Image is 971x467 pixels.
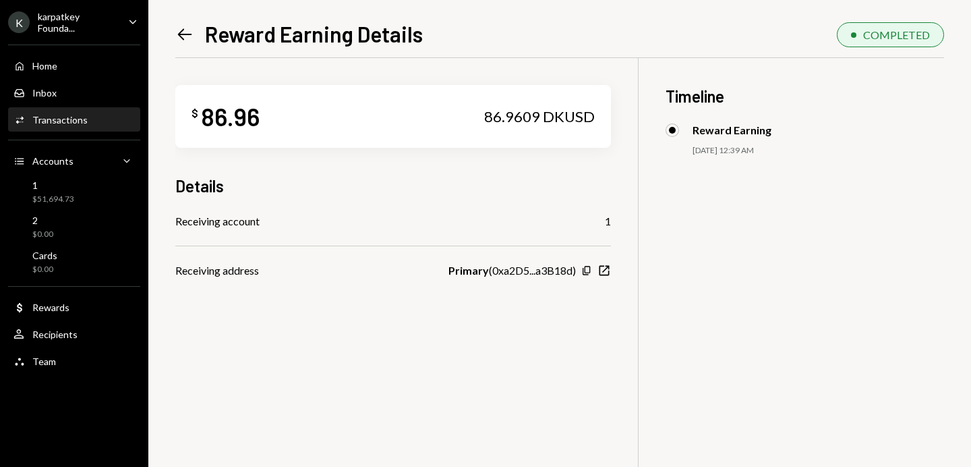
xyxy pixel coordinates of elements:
div: Cards [32,250,57,261]
a: Inbox [8,80,140,105]
div: Inbox [32,87,57,99]
div: $0.00 [32,229,53,240]
div: 86.96 [201,101,260,132]
h3: Details [175,175,224,197]
a: Cards$0.00 [8,246,140,278]
a: Recipients [8,322,140,346]
h3: Timeline [666,85,945,107]
h1: Reward Earning Details [205,20,423,47]
div: Home [32,60,57,72]
div: 86.9609 DKUSD [484,107,595,126]
a: Rewards [8,295,140,319]
div: $ [192,107,198,120]
a: Home [8,53,140,78]
div: $0.00 [32,264,57,275]
div: Recipients [32,329,78,340]
div: Receiving account [175,213,260,229]
div: 1 [605,213,611,229]
div: 2 [32,215,53,226]
div: $51,694.73 [32,194,74,205]
div: Team [32,356,56,367]
div: Receiving address [175,263,259,279]
a: Accounts [8,148,140,173]
div: COMPLETED [863,28,930,41]
a: Team [8,349,140,373]
div: Transactions [32,114,88,126]
div: karpatkey Founda... [38,11,117,34]
a: 2$0.00 [8,211,140,243]
div: ( 0xa2D5...a3B18d ) [448,263,576,279]
div: Accounts [32,155,73,167]
b: Primary [448,263,489,279]
div: Reward Earning [693,123,771,136]
a: 1$51,694.73 [8,175,140,208]
div: Rewards [32,302,69,313]
div: K [8,11,30,33]
a: Transactions [8,107,140,132]
div: [DATE] 12:39 AM [693,145,945,157]
div: 1 [32,180,74,191]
